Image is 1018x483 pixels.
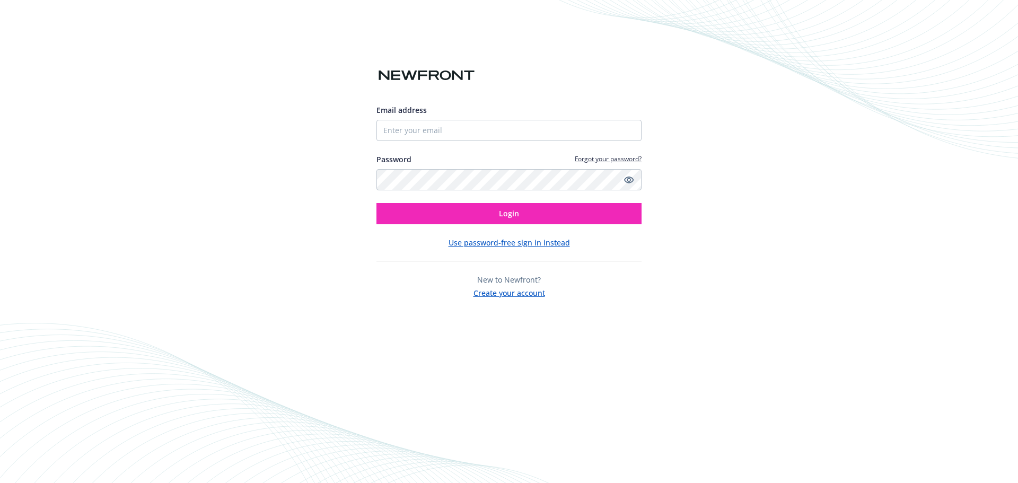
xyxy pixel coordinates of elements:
[376,105,427,115] span: Email address
[376,154,411,165] label: Password
[499,208,519,218] span: Login
[473,285,545,298] button: Create your account
[622,173,635,186] a: Show password
[376,203,642,224] button: Login
[376,169,642,190] input: Enter your password
[376,66,477,85] img: Newfront logo
[376,120,642,141] input: Enter your email
[575,154,642,163] a: Forgot your password?
[477,275,541,285] span: New to Newfront?
[449,237,570,248] button: Use password-free sign in instead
